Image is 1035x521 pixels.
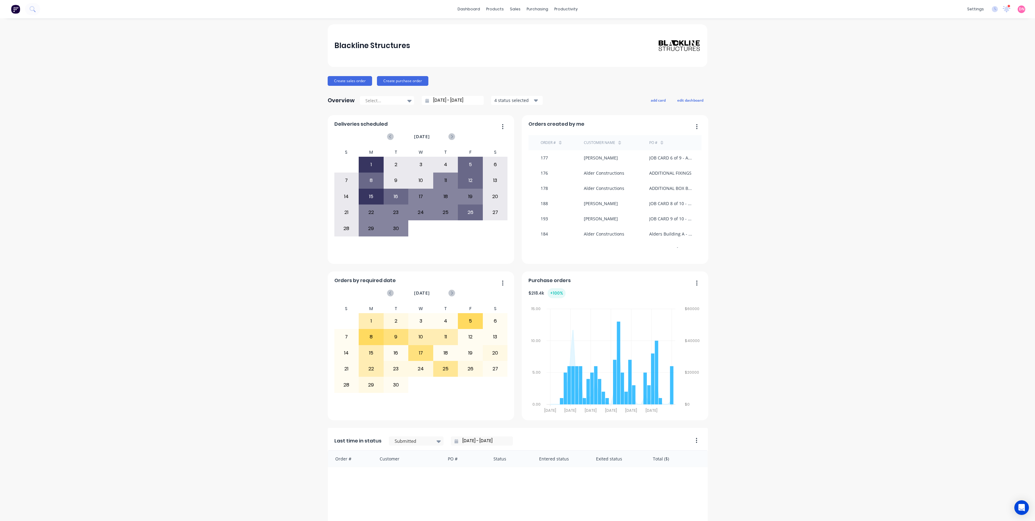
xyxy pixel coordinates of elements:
[541,170,548,176] div: 176
[544,408,556,413] tspan: [DATE]
[359,313,383,329] div: 1
[409,329,433,344] div: 10
[458,304,483,313] div: F
[483,329,507,344] div: 13
[590,451,647,467] div: Exited status
[409,361,433,376] div: 24
[487,451,533,467] div: Status
[673,96,707,104] button: edit dashboard
[584,215,618,222] div: [PERSON_NAME]
[584,170,624,176] div: Alder Constructions
[458,205,483,220] div: 26
[548,288,566,298] div: + 100 %
[458,345,483,361] div: 19
[584,246,618,252] div: [PERSON_NAME]
[584,185,624,191] div: Alder Constructions
[409,157,433,172] div: 3
[649,155,693,161] div: JOB CARD 6 of 9 - ADDITIONAL CHANNELS, TOP CHORD, REWORK JOISTS
[409,345,433,361] div: 17
[328,76,372,86] button: Create sales order
[408,304,433,313] div: W
[483,173,507,188] div: 13
[483,5,507,14] div: products
[541,215,548,222] div: 193
[532,370,540,375] tspan: 5.00
[374,451,442,467] div: Customer
[384,173,408,188] div: 9
[455,5,483,14] a: dashboard
[646,408,657,413] tspan: [DATE]
[649,231,693,237] div: Alders Building A - Blended Roof
[541,231,548,237] div: 184
[531,306,540,311] tspan: 15.00
[483,205,507,220] div: 27
[384,304,409,313] div: T
[647,96,670,104] button: add card
[649,200,693,207] div: JOB CARD 8 of 10 - ADDITIONAL LGS INFILLS
[658,40,701,52] img: Blackline Structures
[541,185,548,191] div: 178
[649,246,693,252] div: JOB CARD 7 of 9 - ADDITIONAL LINTELS AND FIXINGS
[433,304,458,313] div: T
[584,155,618,161] div: [PERSON_NAME]
[334,189,359,204] div: 14
[384,313,408,329] div: 2
[334,173,359,188] div: 7
[685,338,700,343] tspan: $40000
[409,205,433,220] div: 24
[409,173,433,188] div: 10
[533,451,590,467] div: Entered status
[584,140,615,145] div: Customer Name
[359,304,384,313] div: M
[334,361,359,376] div: 21
[483,304,508,313] div: S
[11,5,20,14] img: Factory
[334,377,359,392] div: 28
[458,157,483,172] div: 5
[414,290,430,296] span: [DATE]
[434,361,458,376] div: 25
[483,313,507,329] div: 6
[483,345,507,361] div: 20
[458,173,483,188] div: 12
[434,157,458,172] div: 4
[585,408,597,413] tspan: [DATE]
[359,345,383,361] div: 15
[483,189,507,204] div: 20
[524,5,551,14] div: purchasing
[384,377,408,392] div: 30
[359,157,383,172] div: 1
[334,221,359,236] div: 28
[605,408,617,413] tspan: [DATE]
[964,5,987,14] div: settings
[384,329,408,344] div: 9
[483,148,508,157] div: S
[685,370,699,375] tspan: $20000
[334,345,359,361] div: 14
[434,329,458,344] div: 11
[384,148,409,157] div: T
[434,173,458,188] div: 11
[685,402,690,407] tspan: $0
[584,231,624,237] div: Alder Constructions
[483,361,507,376] div: 27
[384,189,408,204] div: 16
[334,205,359,220] div: 21
[528,121,584,128] span: Orders created by me
[494,97,533,103] div: 4 status selected
[551,5,581,14] div: productivity
[334,304,359,313] div: S
[649,215,693,222] div: JOB CARD 9 of 10 - REMAKE LOWER WALL FRAMES
[434,345,458,361] div: 18
[334,121,388,128] span: Deliveries scheduled
[334,148,359,157] div: S
[384,361,408,376] div: 23
[458,361,483,376] div: 26
[434,313,458,329] div: 4
[483,157,507,172] div: 6
[528,277,571,284] span: Purchase orders
[433,148,458,157] div: T
[528,288,566,298] div: $ 218.4k
[685,306,699,311] tspan: $60000
[458,436,511,446] input: Filter by date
